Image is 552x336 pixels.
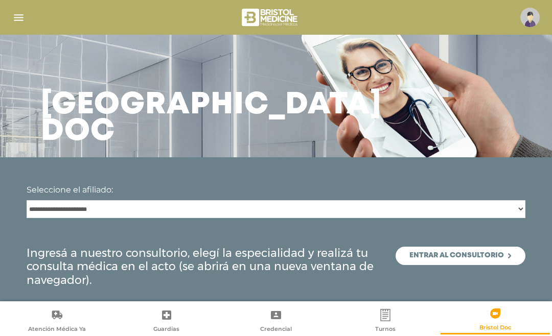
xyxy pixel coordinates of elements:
[221,308,331,334] a: Credencial
[111,308,221,334] a: Guardias
[27,184,113,196] label: Seleccione el afiliado:
[260,325,292,334] span: Credencial
[27,247,525,287] div: Ingresá a nuestro consultorio, elegí la especialidad y realizá tu consulta médica en el acto (se ...
[2,308,111,334] a: Atención Médica Ya
[28,325,86,334] span: Atención Médica Ya
[479,324,511,333] span: Bristol Doc
[441,307,550,333] a: Bristol Doc
[240,5,301,30] img: bristol-medicine-blanco.png
[153,325,179,334] span: Guardias
[520,8,540,27] img: profile-placeholder.svg
[396,247,525,265] a: Entrar al consultorio
[41,92,382,145] h3: [GEOGRAPHIC_DATA] doc
[331,308,440,334] a: Turnos
[375,325,396,334] span: Turnos
[12,11,25,24] img: Cober_menu-lines-white.svg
